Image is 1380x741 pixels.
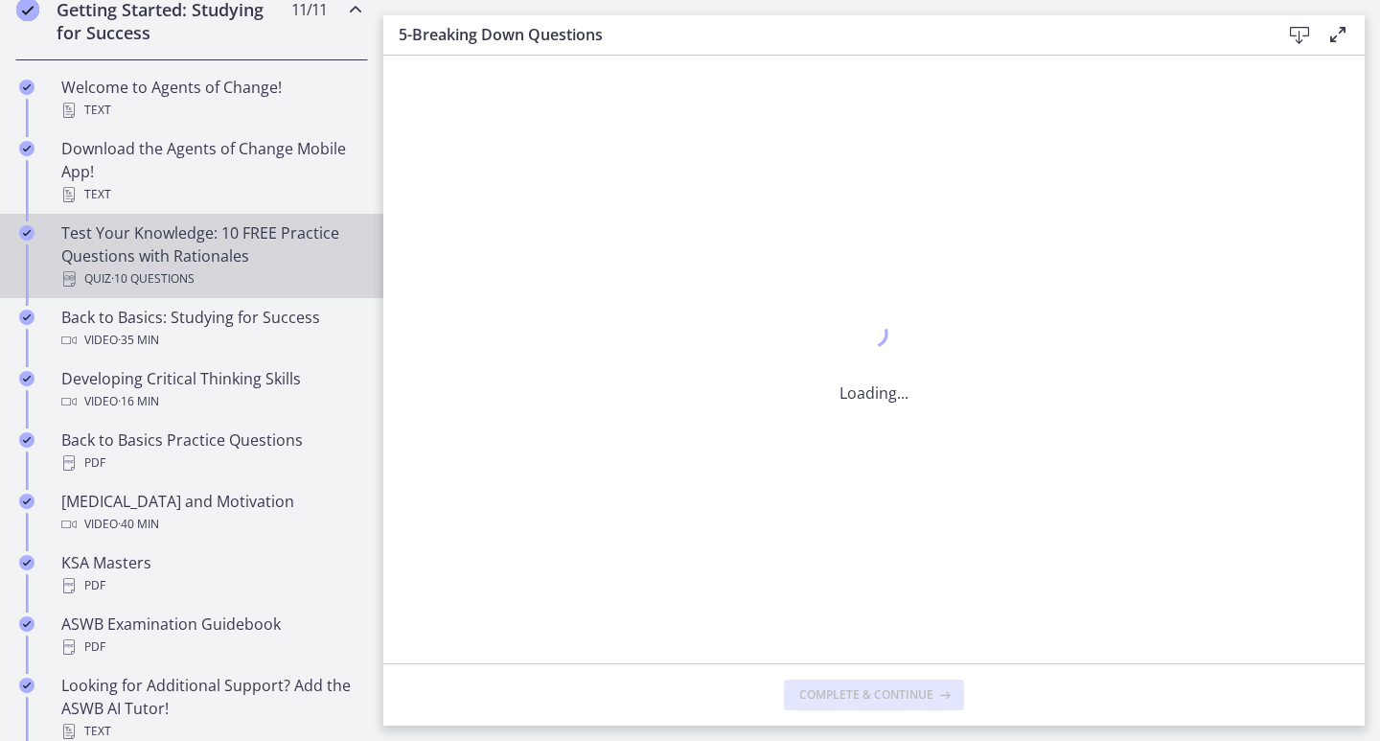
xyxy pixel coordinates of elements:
div: Download the Agents of Change Mobile App! [61,137,360,206]
div: PDF [61,636,360,659]
div: Text [61,99,360,122]
div: Developing Critical Thinking Skills [61,367,360,413]
span: · 16 min [118,390,159,413]
div: Welcome to Agents of Change! [61,76,360,122]
i: Completed [19,141,34,156]
div: Quiz [61,267,360,290]
i: Completed [19,225,34,241]
i: Completed [19,616,34,632]
div: PDF [61,574,360,597]
span: Complete & continue [799,687,933,703]
div: Back to Basics: Studying for Success [61,306,360,352]
div: KSA Masters [61,551,360,597]
div: Back to Basics Practice Questions [61,428,360,475]
div: Text [61,183,360,206]
span: · 40 min [118,513,159,536]
div: Video [61,513,360,536]
i: Completed [19,494,34,509]
i: Completed [19,80,34,95]
i: Completed [19,310,34,325]
div: Video [61,329,360,352]
i: Completed [19,432,34,448]
div: Video [61,390,360,413]
p: Loading... [839,382,908,405]
span: · 35 min [118,329,159,352]
button: Complete & continue [784,680,964,710]
div: [MEDICAL_DATA] and Motivation [61,490,360,536]
i: Completed [19,678,34,693]
span: · 10 Questions [111,267,195,290]
div: ASWB Examination Guidebook [61,613,360,659]
i: Completed [19,371,34,386]
h3: 5-Breaking Down Questions [399,23,1250,46]
div: PDF [61,452,360,475]
div: Test Your Knowledge: 10 FREE Practice Questions with Rationales [61,221,360,290]
i: Completed [19,555,34,570]
div: 1 [839,314,908,359]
